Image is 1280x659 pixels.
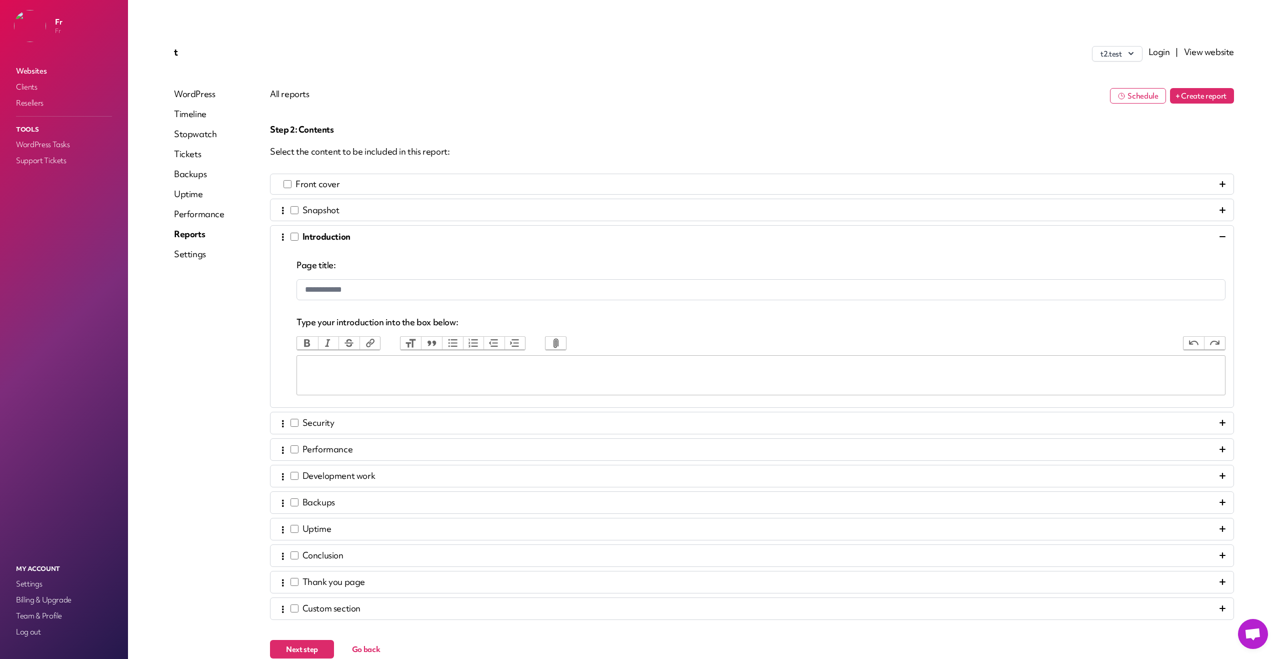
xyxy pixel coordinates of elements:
a: Login [1148,47,1170,58]
button: Schedule [1110,88,1166,104]
div: ⋮ [278,443,287,456]
a: Settings [174,248,224,260]
a: Backups [174,168,224,180]
div: ⋮ [278,602,287,615]
span: Backups [302,496,335,508]
button: Bullets [442,337,463,350]
a: WordPress [174,88,224,100]
span: Development work [302,470,375,482]
span: Thank you page [302,576,365,588]
a: Open chat [1238,619,1268,649]
div: ⋮ [278,522,287,536]
span: Uptime [302,523,331,535]
a: Clients [14,80,114,94]
button: Italic [318,337,339,350]
button: t2.test [1092,46,1142,62]
a: Billing & Upgrade [14,593,114,607]
button: Strikethrough [338,337,359,350]
div: ⋮ [278,575,287,589]
a: Settings [14,577,114,591]
div: ⋮ [278,549,287,562]
a: Websites [14,64,114,78]
a: Resellers [14,96,114,110]
a: View website [1184,47,1234,58]
div: ⋮ [278,496,287,509]
button: Link [359,337,380,350]
button: Undo [1183,337,1204,350]
p: My Account [14,562,114,575]
a: Uptime [174,188,224,200]
a: Tickets [174,148,224,160]
span: Performance [302,443,353,455]
span: Security [302,417,334,429]
a: WordPress Tasks [14,138,114,152]
a: Stopwatch [174,128,224,140]
div: ⋮ [278,203,287,217]
a: Support Tickets [14,154,114,168]
span: Introduction [302,231,350,243]
a: Performance [174,208,224,220]
span: Next step [286,644,318,654]
div: ⋮ [278,230,287,243]
p: Fr [55,17,62,27]
button: Heading [400,337,421,350]
button: Redo [1204,337,1225,350]
div: ⋮ [278,416,287,430]
p: Type your introduction into the box below: [296,316,1225,328]
button: Attach Files [545,337,566,350]
span: Custom section [302,602,360,614]
button: Quote [421,337,442,350]
p: Select the content to be included in this report: [270,146,1234,158]
span: | [1175,47,1178,58]
p: Step 2: Contents [270,124,1234,136]
button: Decrease Level [483,337,504,350]
a: Log out [14,625,114,639]
p: Fr [55,27,62,35]
a: Team & Profile [14,609,114,623]
button: + Create report [1170,88,1234,104]
button: Bold [297,337,318,350]
button: Numbers [463,337,484,350]
button: Increase Level [504,337,525,350]
div: ⋮ [278,469,287,483]
span: Conclusion [302,549,343,561]
button: All reports [270,88,309,100]
button: Next step [270,640,334,658]
p: Tools [14,123,114,136]
button: Go back [342,640,390,658]
p: Page title: [296,259,1225,271]
a: Timeline [174,108,224,120]
a: Reports [174,228,224,240]
span: Snapshot [302,204,339,216]
p: t [174,46,527,58]
span: Front cover [295,178,340,190]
